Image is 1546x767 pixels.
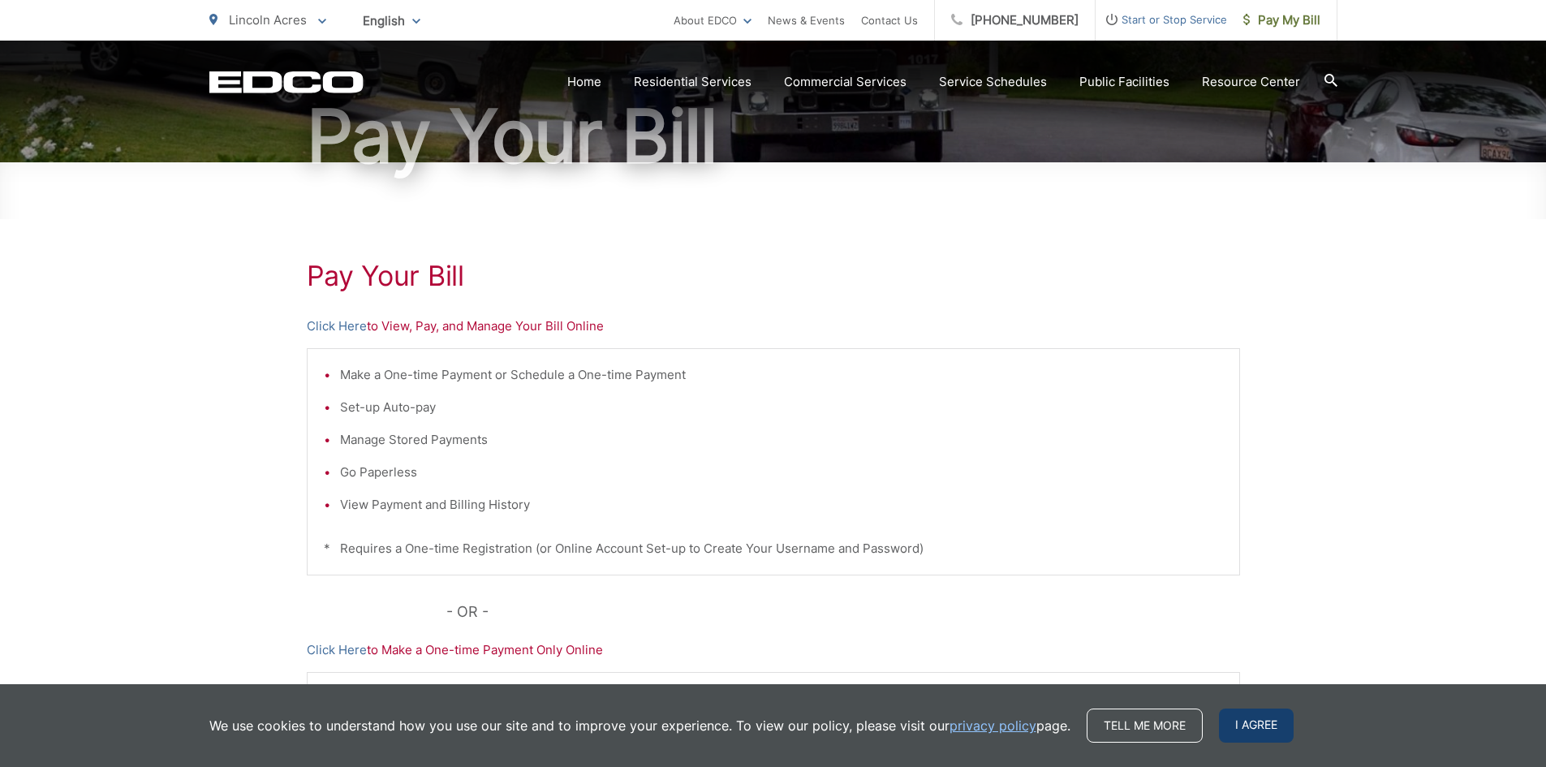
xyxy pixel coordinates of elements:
a: Commercial Services [784,72,906,92]
h1: Pay Your Bill [209,96,1337,177]
a: News & Events [768,11,845,30]
a: Residential Services [634,72,751,92]
a: Click Here [307,317,367,336]
a: Tell me more [1087,709,1203,743]
span: I agree [1219,709,1294,743]
a: Resource Center [1202,72,1300,92]
a: Service Schedules [939,72,1047,92]
span: English [351,6,433,35]
a: Contact Us [861,11,918,30]
li: Make a One-time Payment or Schedule a One-time Payment [340,365,1223,385]
a: Home [567,72,601,92]
h1: Pay Your Bill [307,260,1240,292]
a: EDCD logo. Return to the homepage. [209,71,364,93]
p: to Make a One-time Payment Only Online [307,640,1240,660]
span: Lincoln Acres [229,12,307,28]
li: View Payment and Billing History [340,495,1223,515]
a: About EDCO [674,11,751,30]
p: to View, Pay, and Manage Your Bill Online [307,317,1240,336]
p: - OR - [446,600,1240,624]
span: Pay My Bill [1243,11,1320,30]
p: * Requires a One-time Registration (or Online Account Set-up to Create Your Username and Password) [324,539,1223,558]
p: We use cookies to understand how you use our site and to improve your experience. To view our pol... [209,716,1070,735]
li: Go Paperless [340,463,1223,482]
li: Set-up Auto-pay [340,398,1223,417]
li: Manage Stored Payments [340,430,1223,450]
a: Click Here [307,640,367,660]
a: privacy policy [950,716,1036,735]
a: Public Facilities [1079,72,1169,92]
